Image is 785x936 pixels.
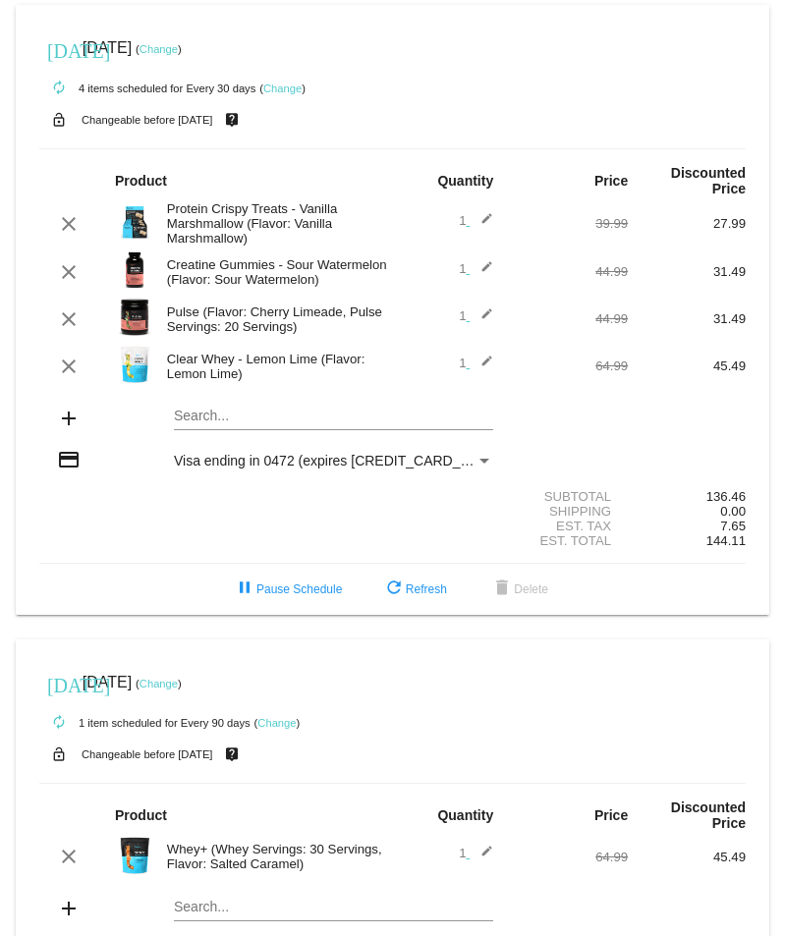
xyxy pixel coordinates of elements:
[671,799,746,831] strong: Discounted Price
[57,307,81,331] mat-icon: clear
[57,260,81,284] mat-icon: clear
[510,216,628,231] div: 39.99
[82,114,213,126] small: Changeable before [DATE]
[628,264,746,279] div: 31.49
[115,250,154,290] img: Image-1-Creatine-Gummies-SW-1000Xx1000.png
[174,900,493,915] input: Search...
[706,533,746,548] span: 144.11
[47,37,71,61] mat-icon: [DATE]
[470,845,493,868] mat-icon: edit
[366,572,463,607] button: Refresh
[115,202,154,242] img: Crispy-Treat-Box-1000x1000-1.png
[459,308,493,323] span: 1
[140,43,178,55] a: Change
[220,107,244,133] mat-icon: live_help
[174,409,493,424] input: Search...
[475,572,564,607] button: Delete
[628,850,746,864] div: 45.49
[259,83,306,94] small: ( )
[157,352,393,381] div: Clear Whey - Lemon Lime (Flavor: Lemon Lime)
[157,842,393,871] div: Whey+ (Whey Servings: 30 Servings, Flavor: Salted Caramel)
[57,448,81,471] mat-icon: credit_card
[671,165,746,196] strong: Discounted Price
[490,582,548,596] span: Delete
[720,519,746,533] span: 7.65
[39,717,251,729] small: 1 item scheduled for Every 90 days
[115,836,154,875] img: Image-1-Carousel-Whey-2lb-Salted-Caramel-no-badge.png
[470,212,493,236] mat-icon: edit
[47,742,71,767] mat-icon: lock_open
[510,264,628,279] div: 44.99
[174,453,503,468] span: Visa ending in 0472 (expires [CREDIT_CARD_DATA])
[47,672,71,695] mat-icon: [DATE]
[47,77,71,100] mat-icon: autorenew
[57,407,81,430] mat-icon: add
[470,260,493,284] mat-icon: edit
[459,846,493,860] span: 1
[174,453,493,468] mat-select: Payment Method
[136,43,182,55] small: ( )
[233,582,342,596] span: Pause Schedule
[510,504,628,519] div: Shipping
[157,304,393,334] div: Pulse (Flavor: Cherry Limeade, Pulse Servings: 20 Servings)
[136,678,182,689] small: ( )
[157,257,393,287] div: Creatine Gummies - Sour Watermelon (Flavor: Sour Watermelon)
[157,201,393,246] div: Protein Crispy Treats - Vanilla Marshmallow (Flavor: Vanilla Marshmallow)
[459,261,493,276] span: 1
[115,807,167,823] strong: Product
[628,489,746,504] div: 136.46
[470,307,493,331] mat-icon: edit
[510,519,628,533] div: Est. Tax
[437,173,493,189] strong: Quantity
[57,845,81,868] mat-icon: clear
[628,358,746,373] div: 45.49
[510,358,628,373] div: 64.99
[140,678,178,689] a: Change
[47,107,71,133] mat-icon: lock_open
[57,212,81,236] mat-icon: clear
[263,83,302,94] a: Change
[490,578,514,601] mat-icon: delete
[459,213,493,228] span: 1
[115,173,167,189] strong: Product
[39,83,255,94] small: 4 items scheduled for Every 30 days
[382,578,406,601] mat-icon: refresh
[720,504,746,519] span: 0.00
[437,807,493,823] strong: Quantity
[217,572,358,607] button: Pause Schedule
[47,711,71,735] mat-icon: autorenew
[510,489,628,504] div: Subtotal
[594,173,628,189] strong: Price
[510,311,628,326] div: 44.99
[628,216,746,231] div: 27.99
[257,717,296,729] a: Change
[510,850,628,864] div: 64.99
[115,298,154,337] img: Pulse20S-Cherry-Limeade-Transp.png
[254,717,301,729] small: ( )
[115,345,154,384] img: Image-1-Carousel-Whey-Clear-Lemon-Lime.png
[82,748,213,760] small: Changeable before [DATE]
[57,355,81,378] mat-icon: clear
[233,578,256,601] mat-icon: pause
[628,311,746,326] div: 31.49
[470,355,493,378] mat-icon: edit
[459,356,493,370] span: 1
[594,807,628,823] strong: Price
[57,897,81,920] mat-icon: add
[382,582,447,596] span: Refresh
[220,742,244,767] mat-icon: live_help
[510,533,628,548] div: Est. Total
